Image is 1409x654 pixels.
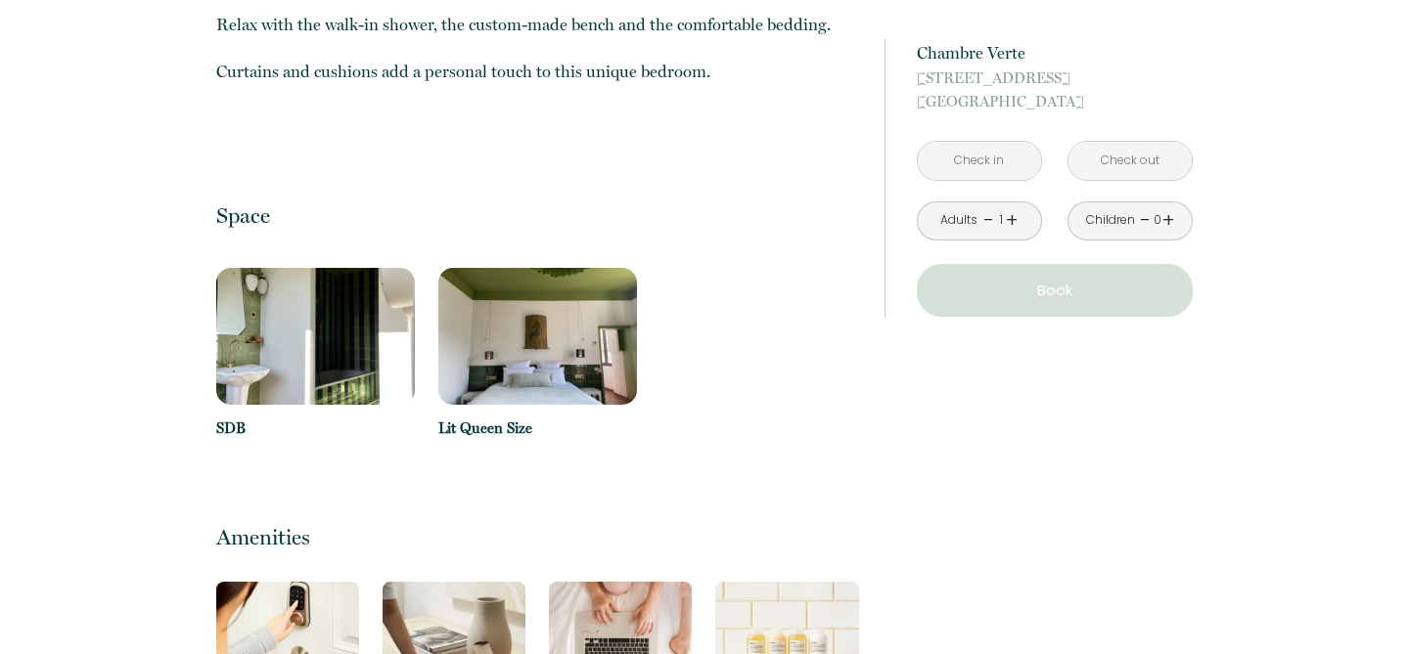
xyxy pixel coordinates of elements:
p: Relax with the walk-in shower, the custom-made bench and the comfortable bedding. [216,11,858,38]
p: [GEOGRAPHIC_DATA] [917,66,1193,113]
p: Chambre Verte [917,39,1193,66]
div: 0 [1153,211,1162,230]
a: + [1162,205,1174,236]
a: - [1140,205,1151,236]
input: Check in [918,142,1041,180]
span: [STREET_ADDRESS] [917,66,1193,90]
img: 17122205288411.jpg [438,268,637,405]
a: + [1006,205,1018,236]
p: Space [216,202,858,229]
p: Book [924,279,1186,302]
p: SDB [216,416,415,440]
input: Check out [1068,142,1192,180]
div: Adults [940,211,977,230]
p: Lit Queen Size [438,416,637,440]
div: Children [1086,211,1135,230]
p: Curtains and cushions add a personal touch to this unique bedroom. [216,58,858,85]
a: - [983,205,994,236]
p: Amenities [216,524,858,550]
div: 1 [996,211,1006,230]
button: Book [917,264,1193,317]
img: 17122205018204.jpg [216,268,415,405]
